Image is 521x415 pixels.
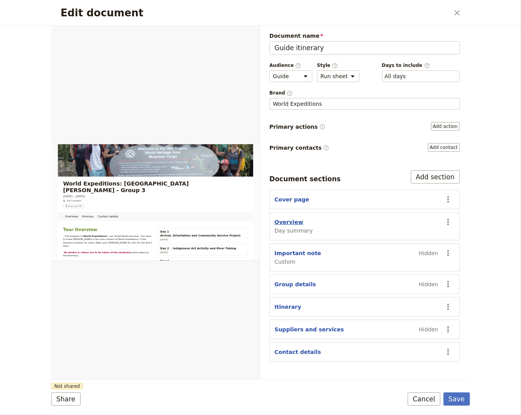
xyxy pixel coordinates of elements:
[269,174,341,184] div: Document sections
[275,227,313,235] span: Day summary
[269,90,460,96] span: Brand
[260,275,282,284] span: Day 3
[260,214,452,224] span: Arrival, Orientation and Community Service Project
[428,143,460,152] button: Primary contacts​
[385,72,406,80] button: Days to include​Clear input
[291,245,442,254] span: Indigenous Art Activity and River Tubing
[40,145,74,152] span: Download PDF
[287,90,293,96] span: ​
[442,323,455,336] button: Actions
[275,303,301,311] button: Itinerary
[275,258,321,266] span: Custom
[69,163,106,184] a: Itinerary
[273,100,322,108] span: World Expeditions
[323,145,329,151] span: ​
[442,345,455,359] button: Actions
[188,256,190,262] strong: (
[260,205,282,214] span: Day 1
[260,256,279,262] span: [DATE]
[419,326,438,333] span: Hidden
[442,278,455,291] button: Actions
[51,383,83,389] span: Not shared
[51,392,81,406] button: Share
[419,280,438,288] span: Hidden
[451,6,464,19] button: Close dialog
[269,144,329,152] span: Primary contacts
[275,348,321,356] button: Contact details
[319,124,326,130] span: ​
[28,144,79,153] button: ​Download PDF
[442,300,455,313] button: Actions
[411,170,460,184] button: Add section
[424,63,430,68] span: ​
[408,392,440,406] button: Cancel
[269,70,312,82] select: Audience​
[332,63,338,68] span: ​
[260,226,279,232] span: [DATE]
[317,70,359,82] select: Style​
[295,63,301,68] span: ​
[28,163,69,184] a: Overview
[269,62,312,69] span: Audience
[74,217,136,223] strong: "World Expeditions"
[30,256,188,262] strong: No photos & videos are to be taken of the students
[260,245,282,254] span: Day 2
[275,218,303,226] button: Overview
[275,326,344,333] button: Suppliers and services
[28,120,80,129] span: [DATE] – [DATE]
[442,247,455,260] button: Actions
[317,62,359,69] span: Style
[106,163,165,184] a: Contact details
[444,392,470,406] button: Save
[275,280,316,288] button: Group details
[269,41,460,54] input: Document name
[61,7,449,19] h2: Edit document
[28,217,243,262] span: , not 'Small World Journeys'. You need to know [PERSON_NAME] is the main contact of World Expedit...
[442,215,455,229] button: Actions
[275,249,321,257] button: Important note
[269,32,460,40] span: Document name
[382,62,460,69] span: Days to include
[269,123,326,131] span: Primary actions
[28,217,74,223] span: - This program is
[431,122,460,131] button: Primary actions​
[28,198,110,210] span: Tour Overview
[419,249,438,257] span: Hidden
[442,193,455,206] button: Actions
[37,131,70,139] span: 0/22 booked
[275,196,309,203] button: Cover page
